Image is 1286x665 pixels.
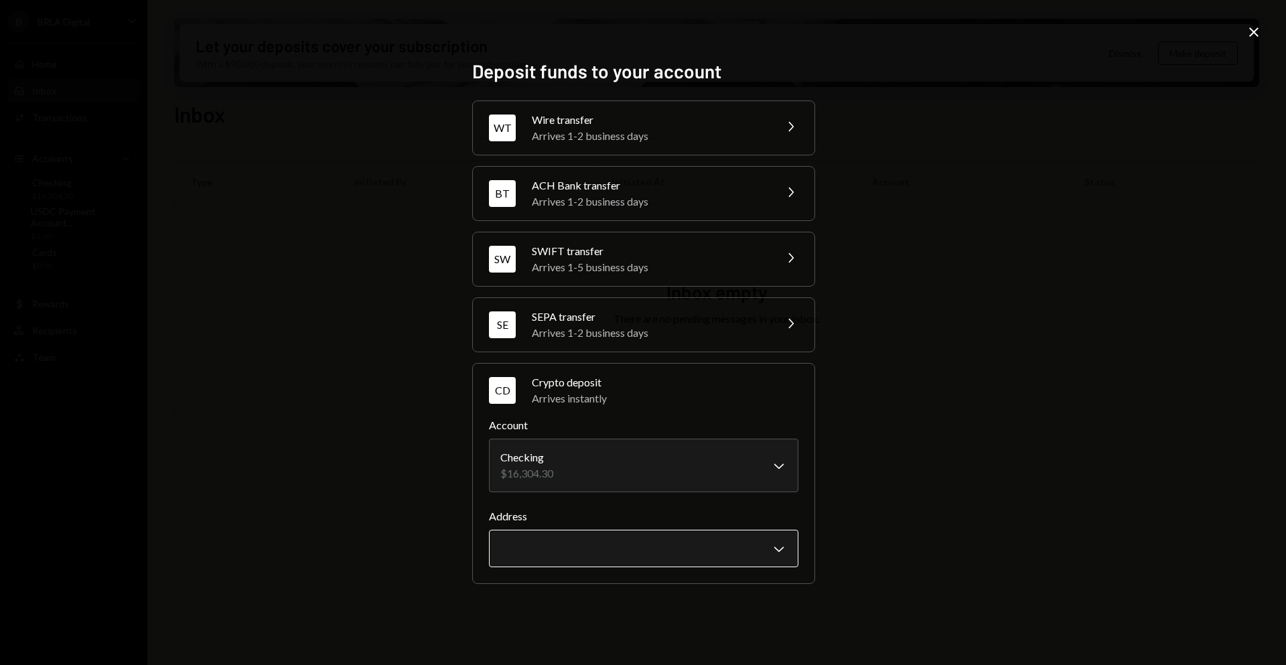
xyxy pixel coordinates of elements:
div: CD [489,377,516,404]
div: SW [489,246,516,273]
button: SESEPA transferArrives 1-2 business days [473,298,814,352]
label: Account [489,417,798,433]
div: SWIFT transfer [532,243,766,259]
div: Arrives 1-2 business days [532,325,766,341]
button: Address [489,530,798,567]
div: Arrives instantly [532,390,798,407]
button: WTWire transferArrives 1-2 business days [473,101,814,155]
div: Arrives 1-2 business days [532,128,766,144]
button: SWSWIFT transferArrives 1-5 business days [473,232,814,286]
label: Address [489,508,798,524]
div: SEPA transfer [532,309,766,325]
div: WT [489,115,516,141]
button: CDCrypto depositArrives instantly [473,364,814,417]
button: Account [489,439,798,492]
div: Arrives 1-5 business days [532,259,766,275]
h2: Deposit funds to your account [472,58,814,84]
div: ACH Bank transfer [532,177,766,194]
div: Arrives 1-2 business days [532,194,766,210]
div: CDCrypto depositArrives instantly [489,417,798,567]
button: BTACH Bank transferArrives 1-2 business days [473,167,814,220]
div: BT [489,180,516,207]
div: Wire transfer [532,112,766,128]
div: Crypto deposit [532,374,798,390]
div: SE [489,311,516,338]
